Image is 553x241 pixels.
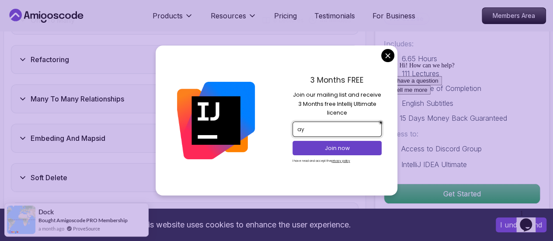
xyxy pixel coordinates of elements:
a: Pricing [274,10,297,21]
button: Resources [211,10,257,28]
button: Tell me more [3,27,44,36]
h3: Refactoring [31,54,69,65]
a: Testimonials [314,10,355,21]
button: Auditing And Entity Lifecycle Events6 Lectures 13 minutes [11,203,358,231]
h3: Many To Many Relationships [31,94,124,104]
h3: Embeding And Mapsid [31,133,105,143]
p: Resources [211,10,246,21]
button: Many To Many Relationships7 Lectures 32 minutes [11,84,358,113]
button: Soft Delete4 Lectures 10 minutes [11,163,358,192]
button: Products [153,10,193,28]
button: Embeding And Mapsid14 Lectures 42 minutes [11,124,358,153]
span: Bought [38,217,56,224]
a: Amigoscode PRO Membership [56,217,128,224]
span: Dock [38,208,54,216]
p: Members Area [482,8,546,24]
h3: Soft Delete [31,172,67,183]
span: 👋 Hi! How can we help? [3,4,67,10]
p: 6.65 Hours [402,53,437,64]
p: Includes: [384,38,540,49]
div: 👋 Hi! How can we help?I have a questionTell me more [3,3,161,36]
a: For Business [372,10,415,21]
button: I have a question [3,18,55,27]
a: ProveSource [73,225,100,232]
button: Accept cookies [496,217,546,232]
span: a month ago [38,225,64,232]
button: Refactoring2 Lectures 1 minute [11,45,358,74]
iframe: chat widget [387,58,544,202]
div: This website uses cookies to enhance the user experience. [7,215,483,234]
img: provesource social proof notification image [7,206,35,234]
p: Products [153,10,183,21]
iframe: chat widget [516,206,544,232]
a: Members Area [482,7,546,24]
